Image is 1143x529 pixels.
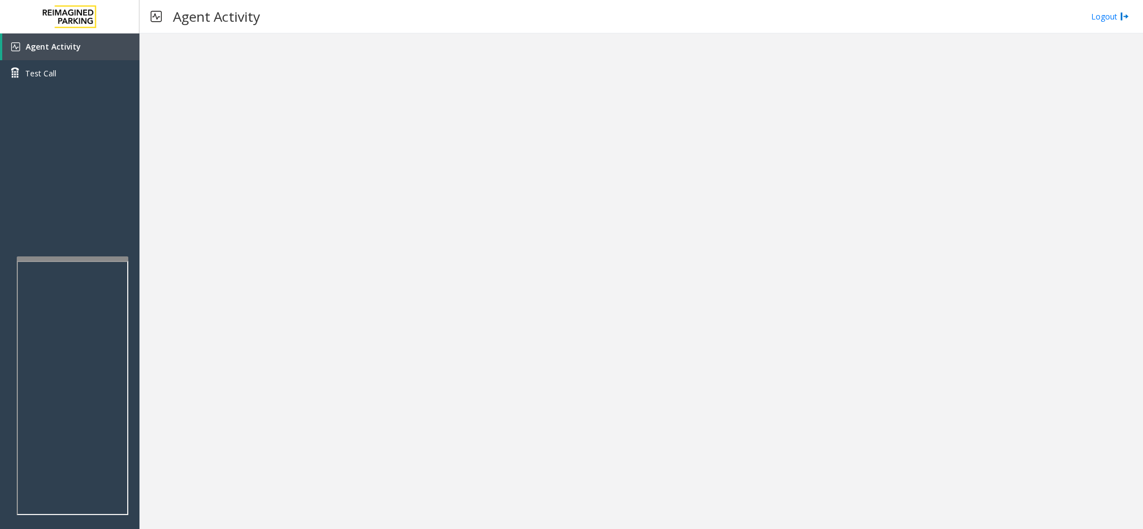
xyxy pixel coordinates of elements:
a: Agent Activity [2,33,139,60]
h3: Agent Activity [167,3,266,30]
img: 'icon' [11,42,20,51]
span: Agent Activity [26,41,81,52]
img: logout [1120,11,1129,22]
a: Logout [1091,11,1129,22]
span: Test Call [25,67,56,79]
img: pageIcon [151,3,162,30]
